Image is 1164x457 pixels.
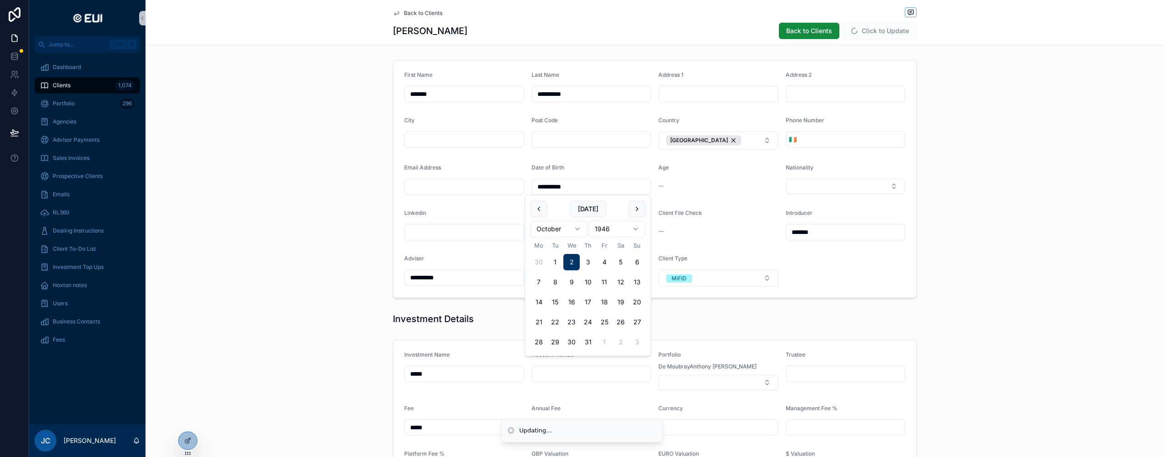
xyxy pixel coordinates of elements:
button: Monday, 7 October 1946 [531,274,547,290]
span: Back to Clients [786,26,832,35]
span: City [404,117,415,124]
span: Currency [658,405,683,412]
a: Users [35,295,140,312]
span: Nationality [786,164,813,171]
button: Friday, 4 October 1946 [596,254,612,270]
button: [DATE] [570,201,606,217]
button: Friday, 11 October 1946 [596,274,612,290]
p: [PERSON_NAME] [64,436,116,445]
button: Sunday, 27 October 1946 [629,314,645,330]
button: Friday, 18 October 1946 [596,294,612,310]
span: Management Fee % [786,405,838,412]
table: October 1946 [531,241,645,350]
button: Wednesday, 30 October 1946 [563,334,580,350]
a: Back to Clients [393,10,442,17]
span: Users [53,300,68,307]
span: -- [658,227,664,236]
span: Hoxton notes [53,282,87,289]
span: Client File Check [658,209,702,216]
span: Fees [53,336,65,343]
a: Advisor Payments [35,132,140,148]
a: Clients1,074 [35,77,140,94]
div: 1,074 [115,80,135,91]
button: Unselect 110 [666,135,741,145]
span: Fee [404,405,414,412]
button: Tuesday, 1 October 1946 [547,254,563,270]
button: Sunday, 6 October 1946 [629,254,645,270]
span: De MoubrayAnthony [PERSON_NAME] [658,363,757,370]
button: Tuesday, 8 October 1946 [547,274,563,290]
span: Linkedin [404,209,426,216]
button: Saturday, 5 October 1946 [612,254,629,270]
div: MiFID [672,274,687,283]
span: GBP Valuation [532,450,568,457]
button: Thursday, 17 October 1946 [580,294,596,310]
th: Tuesday [547,241,563,250]
h1: Investment Details [393,313,474,325]
button: Saturday, 26 October 1946 [612,314,629,330]
img: App logo [70,11,105,25]
span: Agencies [53,118,76,125]
span: EURO Valuation [658,450,699,457]
span: Last Name [532,71,559,78]
button: Jump to...CtrlK [35,36,140,53]
span: Business Contacts [53,318,100,325]
a: Emails [35,186,140,203]
button: Back to Clients [779,23,839,39]
a: Fees [35,332,140,348]
span: Address 2 [786,71,812,78]
th: Friday [596,241,612,250]
a: Investment Top Ups [35,259,140,275]
button: Thursday, 31 October 1946 [580,334,596,350]
button: Sunday, 20 October 1946 [629,294,645,310]
span: Ctrl [110,40,126,49]
span: Adviser [404,255,424,262]
a: Hoxton notes [35,277,140,293]
a: Portfolio296 [35,95,140,112]
h1: [PERSON_NAME] [393,25,467,37]
span: Sales Invoices [53,154,90,162]
span: Portfolio [658,351,681,358]
span: Email Address [404,164,441,171]
span: $ Valuation [786,450,815,457]
span: Portfolio [53,100,75,107]
button: Monday, 28 October 1946 [531,334,547,350]
button: Thursday, 10 October 1946 [580,274,596,290]
span: Country [658,117,679,124]
th: Monday [531,241,547,250]
span: -- [658,181,664,190]
button: Tuesday, 22 October 1946 [547,314,563,330]
th: Sunday [629,241,645,250]
span: Client Type [658,255,687,262]
span: JC [41,435,50,446]
span: Prospective Clients [53,173,103,180]
span: Trustee [786,351,805,358]
button: Wednesday, 2 October 1946, selected [563,254,580,270]
a: Prospective Clients [35,168,140,184]
button: Saturday, 12 October 1946 [612,274,629,290]
button: Select Button [786,131,799,148]
span: Advisor Payments [53,136,100,144]
span: Phone Number [786,117,824,124]
span: Age [658,164,669,171]
span: Investment Top Ups [53,263,104,271]
span: Jump to... [49,41,106,48]
button: Select Button [658,131,778,149]
span: 🇮🇪 [789,135,797,144]
span: Introducer [786,209,813,216]
span: Platform Fee % [404,450,445,457]
th: Wednesday [563,241,580,250]
span: Date of Birth [532,164,564,171]
a: Dealing Instructions [35,223,140,239]
span: Client To-Do List [53,245,96,253]
button: Select Button [658,375,778,390]
span: [GEOGRAPHIC_DATA] [670,137,728,144]
button: Wednesday, 9 October 1946 [563,274,580,290]
button: Monday, 30 September 1946 [531,254,547,270]
a: RL360 [35,204,140,221]
span: Back to Clients [404,10,442,17]
span: RL360 [53,209,70,216]
button: Friday, 25 October 1946 [596,314,612,330]
button: Select Button [658,269,778,287]
button: Monday, 21 October 1946 [531,314,547,330]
